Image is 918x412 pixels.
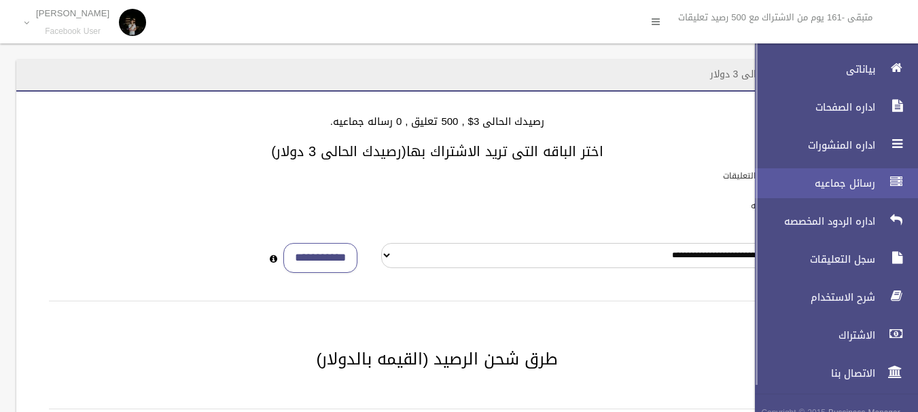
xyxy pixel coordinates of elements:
a: بياناتى [743,54,918,84]
label: باقات الرسائل الجماعيه [751,198,830,213]
a: اداره الردود المخصصه [743,206,918,236]
a: اداره الصفحات [743,92,918,122]
a: شرح الاستخدام [743,282,918,312]
span: بياناتى [743,62,879,76]
span: شرح الاستخدام [743,291,879,304]
header: الاشتراك - رصيدك الحالى 3 دولار [694,61,858,88]
span: اداره الصفحات [743,100,879,114]
span: اداره الردود المخصصه [743,214,879,228]
span: سجل التعليقات [743,252,879,266]
h4: رصيدك الحالى 3$ , 500 تعليق , 0 رساله جماعيه. [33,116,842,128]
a: سجل التعليقات [743,244,918,274]
a: الاتصال بنا [743,358,918,388]
a: رسائل جماعيه [743,168,918,198]
span: الاتصال بنا [743,367,879,380]
span: رسائل جماعيه [743,176,879,190]
h3: اختر الباقه التى تريد الاشتراك بها(رصيدك الحالى 3 دولار) [33,144,842,159]
p: [PERSON_NAME] [36,8,109,18]
a: اداره المنشورات [743,130,918,160]
span: اداره المنشورات [743,138,879,152]
label: باقات الرد الالى على التعليقات [723,168,830,183]
span: الاشتراك [743,329,879,342]
small: Facebook User [36,26,109,37]
a: الاشتراك [743,320,918,350]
